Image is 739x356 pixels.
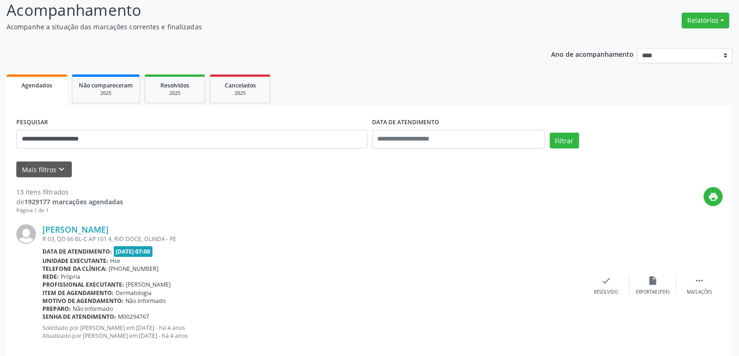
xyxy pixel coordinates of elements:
b: Telefone da clínica: [42,265,107,273]
label: PESQUISAR [16,115,48,130]
b: Rede: [42,273,59,281]
div: 2025 [217,90,263,97]
span: Não informado [125,297,166,305]
div: 2025 [152,90,198,97]
span: Hse [110,257,120,265]
div: de [16,197,123,207]
b: Item de agendamento: [42,289,114,297]
span: Cancelados [225,81,256,89]
div: Página 1 de 1 [16,207,123,215]
label: DATA DE ATENDIMENTO [372,115,439,130]
p: Solicitado por [PERSON_NAME] em [DATE] - há 4 anos Atualizado por [PERSON_NAME] em [DATE] - há 4 ... [42,324,583,340]
button: Relatórios [682,13,729,28]
div: Mais ações [687,289,712,296]
span: Resolvidos [160,81,189,89]
a: [PERSON_NAME] [42,224,109,235]
p: Acompanhe a situação das marcações correntes e finalizadas [7,22,515,32]
div: 2025 [79,90,133,97]
span: Dermatologia [116,289,152,297]
i:  [694,275,704,286]
button: print [704,187,723,206]
span: Agendados [21,81,52,89]
b: Unidade executante: [42,257,108,265]
span: Não compareceram [79,81,133,89]
b: Senha de atendimento: [42,313,116,321]
span: [DATE] 07:00 [114,246,153,257]
strong: 1929177 marcações agendadas [24,197,123,206]
span: Própria [61,273,80,281]
i: print [708,192,718,202]
div: Exportar (PDF) [636,289,670,296]
button: Mais filtroskeyboard_arrow_down [16,161,72,178]
div: R 03, QD 66 BL-C AP 101 4, RIO DOCE, OLINDA - PE [42,235,583,243]
b: Profissional executante: [42,281,124,289]
b: Data de atendimento: [42,248,112,255]
span: Não informado [73,305,113,313]
b: Motivo de agendamento: [42,297,124,305]
p: Ano de acompanhamento [551,48,634,60]
i: insert_drive_file [648,275,658,286]
span: [PERSON_NAME] [126,281,171,289]
div: Resolvido [594,289,618,296]
div: 13 itens filtrados [16,187,123,197]
img: img [16,224,36,244]
span: [PHONE_NUMBER] [109,265,159,273]
button: Filtrar [550,133,579,148]
i: keyboard_arrow_down [56,164,67,175]
b: Preparo: [42,305,71,313]
i: check [601,275,611,286]
span: M00294767 [118,313,149,321]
